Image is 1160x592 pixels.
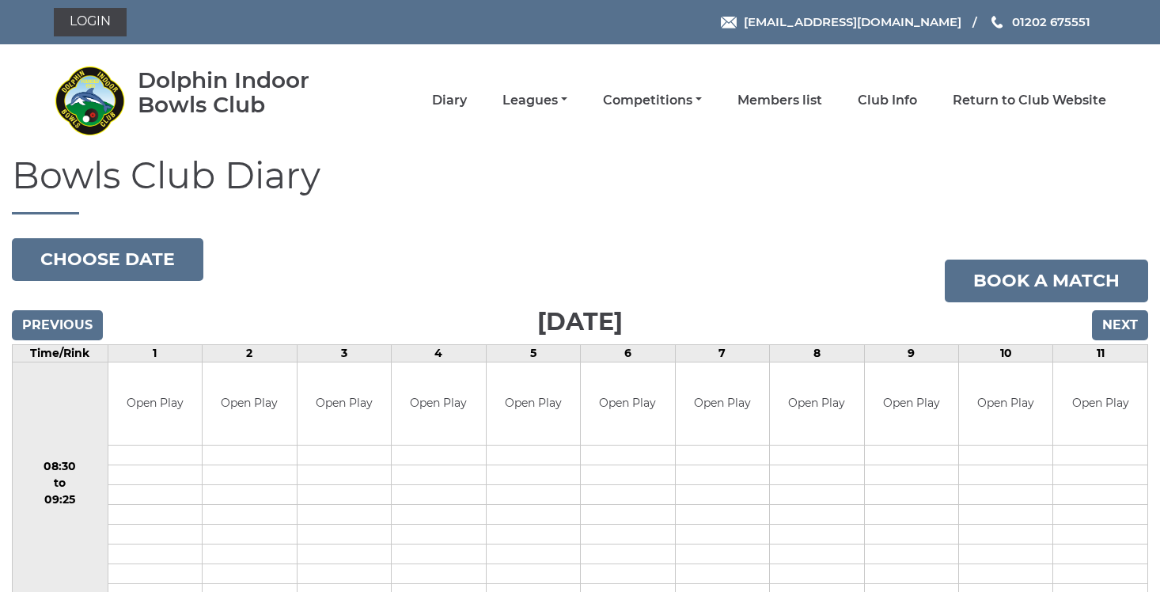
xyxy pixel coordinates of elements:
td: 2 [203,344,297,362]
button: Choose date [12,238,203,281]
td: Open Play [770,362,863,446]
td: 3 [297,344,391,362]
td: Open Play [676,362,769,446]
td: 10 [959,344,1053,362]
a: Phone us 01202 675551 [989,13,1090,31]
span: [EMAIL_ADDRESS][DOMAIN_NAME] [744,14,961,29]
td: Open Play [959,362,1052,446]
td: Open Play [865,362,958,446]
a: Members list [737,92,822,109]
a: Competitions [603,92,702,109]
td: 11 [1053,344,1148,362]
td: 7 [675,344,769,362]
td: Open Play [203,362,296,446]
input: Next [1092,310,1148,340]
a: Diary [432,92,467,109]
img: Dolphin Indoor Bowls Club [54,65,125,136]
td: 1 [108,344,202,362]
td: Open Play [1053,362,1147,446]
td: 4 [392,344,486,362]
a: Book a match [945,260,1148,302]
a: Email [EMAIL_ADDRESS][DOMAIN_NAME] [721,13,961,31]
a: Login [54,8,127,36]
div: Dolphin Indoor Bowls Club [138,68,355,117]
td: 9 [864,344,958,362]
td: 6 [581,344,675,362]
td: Open Play [298,362,391,446]
span: 01202 675551 [1012,14,1090,29]
td: Open Play [108,362,202,446]
td: 5 [486,344,580,362]
a: Leagues [502,92,567,109]
h1: Bowls Club Diary [12,156,1148,214]
a: Return to Club Website [953,92,1106,109]
a: Club Info [858,92,917,109]
img: Email [721,17,737,28]
input: Previous [12,310,103,340]
img: Phone us [991,16,1003,28]
td: Open Play [487,362,580,446]
td: Open Play [392,362,485,446]
td: Time/Rink [13,344,108,362]
td: Open Play [581,362,674,446]
td: 8 [770,344,864,362]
